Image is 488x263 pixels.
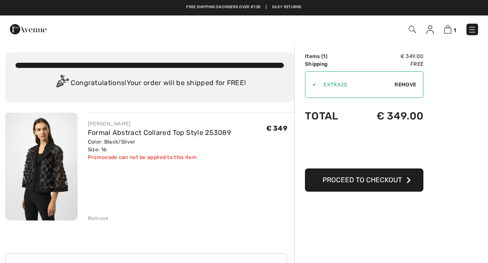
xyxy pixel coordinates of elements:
[323,53,326,59] span: 1
[266,124,288,132] span: € 349
[305,131,423,165] iframe: PayPal
[354,52,423,60] td: € 349.00
[88,128,231,137] a: Formal Abstract Collared Top Style 253089
[468,25,476,34] img: Menu
[88,120,231,128] div: [PERSON_NAME]
[305,101,354,131] td: Total
[305,168,423,192] button: Proceed to Checkout
[354,60,423,68] td: Free
[88,153,231,161] div: Promocode can not be applied to this item
[323,176,402,184] span: Proceed to Checkout
[16,75,284,92] div: Congratulations! Your order will be shipped for FREE!
[305,81,317,89] div: ✔
[10,24,47,33] a: 1ère Avenue
[426,25,434,34] img: My Info
[354,101,423,131] td: € 349.00
[305,60,354,68] td: Shipping
[317,72,395,98] input: Promo code
[444,25,451,34] img: Shopping Bag
[454,27,456,34] span: 1
[53,75,71,92] img: Congratulation2.svg
[88,138,231,153] div: Color: Black/Silver Size: 16
[305,52,354,60] td: Items ( )
[88,214,109,222] div: Remove
[444,24,456,34] a: 1
[272,4,302,10] a: Easy Returns
[186,4,261,10] a: Free shipping on orders over €130
[5,113,78,220] img: Formal Abstract Collared Top Style 253089
[395,81,416,89] span: Remove
[10,21,47,38] img: 1ère Avenue
[409,26,416,33] img: Search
